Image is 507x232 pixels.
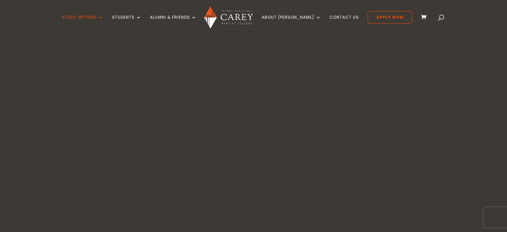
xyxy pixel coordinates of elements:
a: Students [112,15,141,31]
a: About [PERSON_NAME] [262,15,321,31]
a: Apply Now [368,11,412,24]
a: Contact Us [330,15,359,31]
img: Carey Baptist College [204,6,253,29]
a: Alumni & Friends [150,15,197,31]
a: Study Options [62,15,103,31]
